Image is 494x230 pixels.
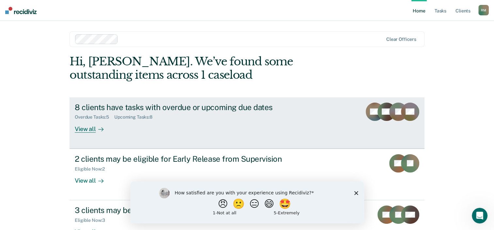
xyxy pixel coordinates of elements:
div: View all [75,120,111,133]
div: Clear officers [386,37,416,42]
div: Upcoming Tasks : 8 [114,114,158,120]
div: 3 clients may be eligible for Annual Report Status [75,205,304,215]
div: Hi, [PERSON_NAME]. We’ve found some outstanding items across 1 caseload [70,55,353,82]
a: 8 clients have tasks with overdue or upcoming due datesOverdue Tasks:5Upcoming Tasks:8View all [70,97,424,149]
iframe: Survey by Kim from Recidiviz [130,181,364,223]
div: 2 clients may be eligible for Early Release from Supervision [75,154,304,164]
a: 2 clients may be eligible for Early Release from SupervisionEligible Now:2View all [70,149,424,200]
iframe: Intercom live chat [472,208,487,223]
button: RM [478,5,489,15]
div: View all [75,172,111,184]
div: R M [478,5,489,15]
div: Eligible Now : 3 [75,218,110,223]
div: 8 clients have tasks with overdue or upcoming due dates [75,103,304,112]
img: Recidiviz [5,7,37,14]
div: Eligible Now : 2 [75,166,110,172]
div: Overdue Tasks : 5 [75,114,114,120]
